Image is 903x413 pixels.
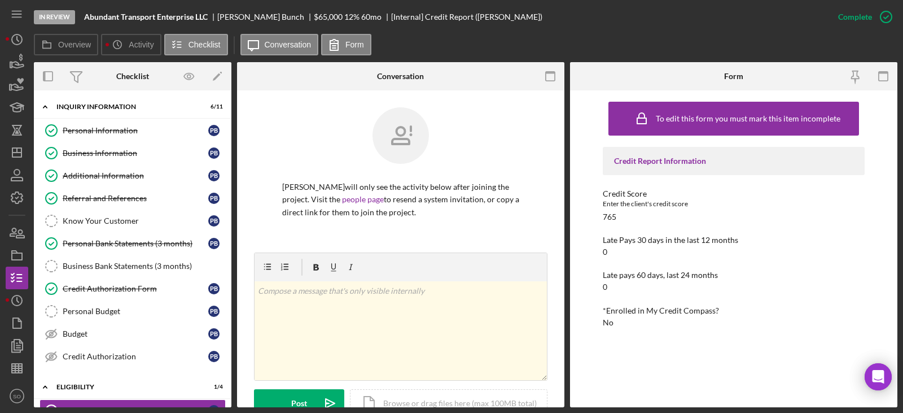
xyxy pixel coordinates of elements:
[603,236,865,245] div: Late Pays 30 days in the last 12 months
[603,189,865,198] div: Credit Score
[208,238,220,249] div: P B
[656,114,840,123] div: To edit this form you must mark this item incomplete
[208,125,220,136] div: P B
[208,283,220,294] div: P B
[838,6,872,28] div: Complete
[361,12,382,21] div: 60 mo
[603,198,865,210] div: Enter the client's credit score
[265,40,312,49] label: Conversation
[13,393,21,399] text: SO
[603,306,865,315] div: *Enrolled in My Credit Compass?
[724,72,743,81] div: Form
[344,12,360,21] div: 12 %
[63,352,208,361] div: Credit Authorization
[40,300,226,323] a: Personal BudgetPB
[40,255,226,277] a: Business Bank Statements (3 months)
[63,262,225,271] div: Business Bank Statements (3 months)
[342,194,384,204] a: people page
[865,363,892,390] div: Open Intercom Messenger
[208,351,220,362] div: P B
[63,126,208,135] div: Personal Information
[603,271,865,280] div: Late pays 60 days, last 24 months
[345,40,364,49] label: Form
[40,210,226,232] a: Know Your CustomerPB
[56,103,195,110] div: INQUIRY INFORMATION
[63,239,208,248] div: Personal Bank Statements (3 months)
[208,306,220,317] div: P B
[603,247,607,257] div: 0
[603,318,613,327] div: No
[6,385,28,407] button: SO
[164,34,228,55] button: Checklist
[34,34,98,55] button: Overview
[827,6,897,28] button: Complete
[203,103,223,110] div: 6 / 11
[40,323,226,345] a: BudgetPB
[217,12,314,21] div: [PERSON_NAME] Bunch
[84,12,208,21] b: Abundant Transport Enterprise LLC
[40,277,226,300] a: Credit Authorization FormPB
[208,328,220,340] div: P B
[603,212,616,221] div: 765
[63,216,208,225] div: Know Your Customer
[58,40,91,49] label: Overview
[40,187,226,210] a: Referral and ReferencesPB
[189,40,221,49] label: Checklist
[40,164,226,187] a: Additional InformationPB
[314,12,343,21] span: $65,000
[63,284,208,293] div: Credit Authorization Form
[603,282,607,292] div: 0
[377,72,424,81] div: Conversation
[208,193,220,204] div: P B
[63,149,208,158] div: Business Information
[129,40,154,49] label: Activity
[40,345,226,368] a: Credit AuthorizationPB
[40,119,226,142] a: Personal InformationPB
[391,12,542,21] div: [Internal] Credit Report ([PERSON_NAME])
[63,307,208,316] div: Personal Budget
[34,10,75,24] div: In Review
[56,384,195,390] div: ELIGIBILITY
[101,34,161,55] button: Activity
[208,147,220,159] div: P B
[240,34,319,55] button: Conversation
[203,384,223,390] div: 1 / 4
[40,142,226,164] a: Business InformationPB
[63,171,208,180] div: Additional Information
[208,170,220,181] div: P B
[40,232,226,255] a: Personal Bank Statements (3 months)PB
[63,194,208,203] div: Referral and References
[116,72,149,81] div: Checklist
[321,34,371,55] button: Form
[282,181,519,219] p: [PERSON_NAME] will only see the activity below after joining the project. Visit the to resend a s...
[63,329,208,338] div: Budget
[614,156,853,166] div: Credit Report Information
[208,215,220,227] div: P B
